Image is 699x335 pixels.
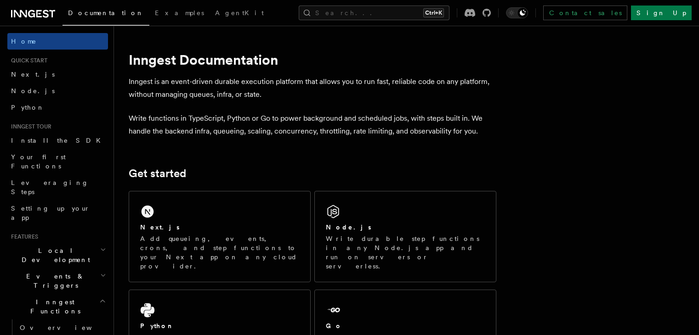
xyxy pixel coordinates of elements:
[7,66,108,83] a: Next.js
[11,104,45,111] span: Python
[140,223,180,232] h2: Next.js
[7,272,100,290] span: Events & Triggers
[11,137,106,144] span: Install the SDK
[140,234,299,271] p: Add queueing, events, crons, and step functions to your Next app on any cloud provider.
[11,71,55,78] span: Next.js
[7,83,108,99] a: Node.js
[314,191,496,282] a: Node.jsWrite durable step functions in any Node.js app and run on servers or serverless.
[7,57,47,64] span: Quick start
[631,6,692,20] a: Sign Up
[7,294,108,319] button: Inngest Functions
[7,200,108,226] a: Setting up your app
[7,242,108,268] button: Local Development
[7,297,99,316] span: Inngest Functions
[7,174,108,200] a: Leveraging Steps
[155,9,204,17] span: Examples
[20,324,114,331] span: Overview
[326,321,342,330] h2: Go
[129,191,311,282] a: Next.jsAdd queueing, events, crons, and step functions to your Next app on any cloud provider.
[140,321,174,330] h2: Python
[11,179,89,195] span: Leveraging Steps
[129,112,496,138] p: Write functions in TypeScript, Python or Go to power background and scheduled jobs, with steps bu...
[215,9,264,17] span: AgentKit
[7,233,38,240] span: Features
[7,33,108,50] a: Home
[7,268,108,294] button: Events & Triggers
[11,153,66,170] span: Your first Functions
[423,8,444,17] kbd: Ctrl+K
[68,9,144,17] span: Documentation
[63,3,149,26] a: Documentation
[299,6,449,20] button: Search...Ctrl+K
[129,51,496,68] h1: Inngest Documentation
[129,167,186,180] a: Get started
[7,132,108,149] a: Install the SDK
[11,87,55,95] span: Node.js
[7,149,108,174] a: Your first Functions
[210,3,269,25] a: AgentKit
[543,6,627,20] a: Contact sales
[326,234,485,271] p: Write durable step functions in any Node.js app and run on servers or serverless.
[129,75,496,101] p: Inngest is an event-driven durable execution platform that allows you to run fast, reliable code ...
[326,223,371,232] h2: Node.js
[7,246,100,264] span: Local Development
[7,123,51,130] span: Inngest tour
[11,205,90,221] span: Setting up your app
[506,7,528,18] button: Toggle dark mode
[149,3,210,25] a: Examples
[11,37,37,46] span: Home
[7,99,108,116] a: Python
